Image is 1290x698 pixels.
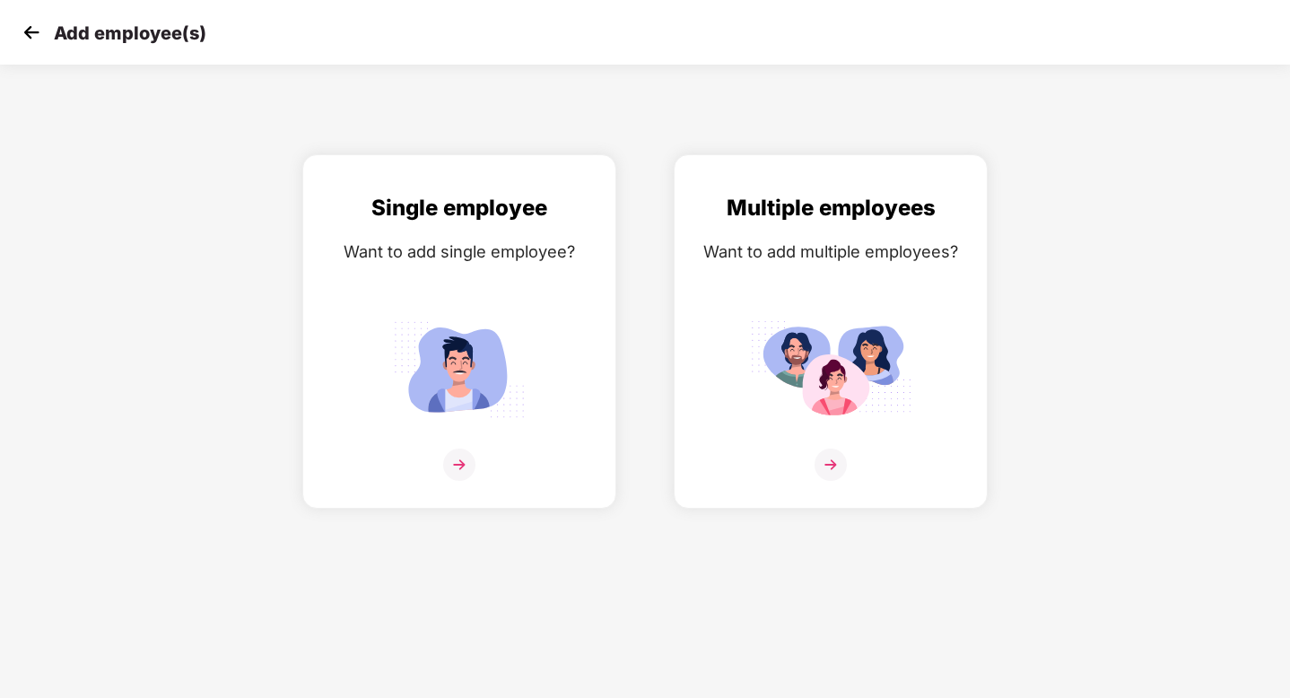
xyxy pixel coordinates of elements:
[750,313,911,425] img: svg+xml;base64,PHN2ZyB4bWxucz0iaHR0cDovL3d3dy53My5vcmcvMjAwMC9zdmciIGlkPSJNdWx0aXBsZV9lbXBsb3llZS...
[18,19,45,46] img: svg+xml;base64,PHN2ZyB4bWxucz0iaHR0cDovL3d3dy53My5vcmcvMjAwMC9zdmciIHdpZHRoPSIzMCIgaGVpZ2h0PSIzMC...
[693,191,969,225] div: Multiple employees
[693,239,969,265] div: Want to add multiple employees?
[321,239,597,265] div: Want to add single employee?
[379,313,540,425] img: svg+xml;base64,PHN2ZyB4bWxucz0iaHR0cDovL3d3dy53My5vcmcvMjAwMC9zdmciIGlkPSJTaW5nbGVfZW1wbG95ZWUiIH...
[443,449,475,481] img: svg+xml;base64,PHN2ZyB4bWxucz0iaHR0cDovL3d3dy53My5vcmcvMjAwMC9zdmciIHdpZHRoPSIzNiIgaGVpZ2h0PSIzNi...
[321,191,597,225] div: Single employee
[815,449,847,481] img: svg+xml;base64,PHN2ZyB4bWxucz0iaHR0cDovL3d3dy53My5vcmcvMjAwMC9zdmciIHdpZHRoPSIzNiIgaGVpZ2h0PSIzNi...
[54,22,206,44] p: Add employee(s)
